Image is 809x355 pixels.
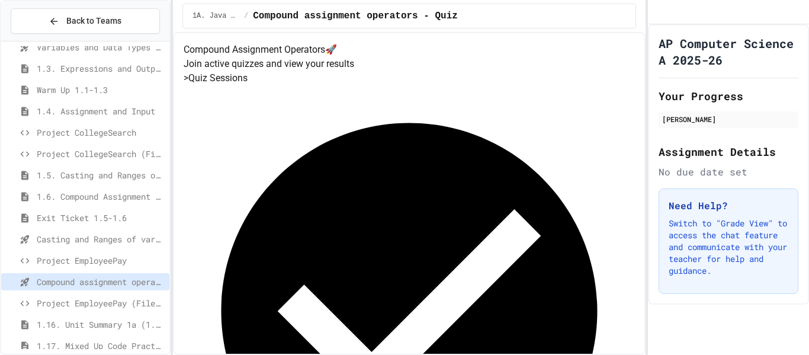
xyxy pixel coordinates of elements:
span: Project EmployeePay [37,254,165,267]
span: 1.5. Casting and Ranges of Values [37,169,165,181]
span: 1.17. Mixed Up Code Practice 1.1-1.6 [37,340,165,352]
span: / [244,11,248,21]
span: Exit Ticket 1.5-1.6 [37,212,165,224]
p: Join active quizzes and view your results [184,57,635,71]
h1: AP Computer Science A 2025-26 [659,35,798,68]
span: Project EmployeePay (File Input) [37,297,165,309]
span: 1.3. Expressions and Output [37,62,165,75]
span: 1.6. Compound Assignment Operators [37,190,165,203]
h2: Your Progress [659,88,798,104]
span: Casting and Ranges of variables - Quiz [37,233,165,245]
button: Back to Teams [11,8,160,34]
span: 1.16. Unit Summary 1a (1.1-1.6) [37,318,165,331]
h2: Assignment Details [659,143,798,160]
span: Compound assignment operators - Quiz [253,9,458,23]
span: 1A. Java Basics [192,11,239,21]
span: Variables and Data Types - Quiz [37,41,165,53]
span: Warm Up 1.1-1.3 [37,84,165,96]
span: 1.4. Assignment and Input [37,105,165,117]
span: Back to Teams [66,15,121,27]
h5: > Quiz Sessions [184,71,635,85]
h4: Compound Assignment Operators 🚀 [184,43,635,57]
p: Switch to "Grade View" to access the chat feature and communicate with your teacher for help and ... [669,218,788,277]
h3: Need Help? [669,199,788,213]
span: Compound assignment operators - Quiz [37,276,165,288]
div: No due date set [659,165,798,179]
span: Project CollegeSearch (File Input) [37,148,165,160]
span: Project CollegeSearch [37,126,165,139]
div: [PERSON_NAME] [662,114,795,124]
